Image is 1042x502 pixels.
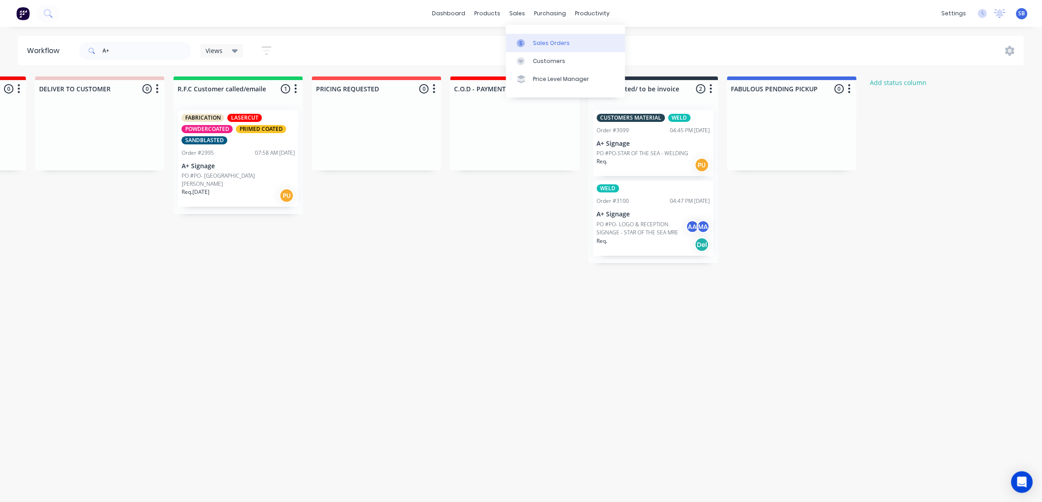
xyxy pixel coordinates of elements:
p: A+ Signage [597,211,710,218]
p: Req. [597,157,608,166]
button: Add status column [866,76,932,89]
p: Req. [DATE] [182,188,209,196]
a: Customers [506,52,625,70]
div: MA [697,220,710,233]
div: Order #3100 [597,197,629,205]
div: Del [695,238,709,252]
div: FABRICATION [182,114,224,122]
div: PU [695,158,709,172]
img: Factory [16,7,30,20]
a: Price Level Manager [506,70,625,88]
p: Req. [597,237,608,245]
p: PO #PO- [GEOGRAPHIC_DATA][PERSON_NAME] [182,172,295,188]
a: Sales Orders [506,34,625,52]
div: settings [937,7,971,20]
div: PRIMED COATED [236,125,286,133]
p: PO #PO- LOGO & RECEPTION SIGNAGE - STAR OF THE SEA MRE [597,220,686,237]
div: 07:58 AM [DATE] [255,149,295,157]
span: Views [206,46,223,55]
div: Price Level Manager [533,75,589,83]
div: Customers [533,57,566,65]
div: 04:47 PM [DATE] [670,197,710,205]
p: A+ Signage [182,162,295,170]
div: WELDOrder #310004:47 PM [DATE]A+ SignagePO #PO- LOGO & RECEPTION SIGNAGE - STAR OF THE SEA MREAAM... [593,181,714,256]
div: Sales Orders [533,39,570,47]
div: Open Intercom Messenger [1011,471,1033,493]
div: PU [280,188,294,203]
div: AA [686,220,699,233]
div: CUSTOMERS MATERIAL [597,114,665,122]
div: products [470,7,505,20]
div: FABRICATIONLASERCUTPOWDERCOATEDPRIMED COATEDSANDBLASTEDOrder #299507:58 AM [DATE]A+ SignagePO #PO... [178,110,298,207]
span: SB [1019,9,1025,18]
input: Search for orders... [102,42,191,60]
div: sales [505,7,530,20]
div: Order #3099 [597,126,629,134]
div: WELD [597,184,619,193]
div: LASERCUT [227,114,262,122]
div: productivity [571,7,615,20]
div: Workflow [27,45,64,56]
div: WELD [668,114,691,122]
div: POWDERCOATED [182,125,233,133]
div: SANDBLASTED [182,136,227,144]
div: purchasing [530,7,571,20]
div: 04:45 PM [DATE] [670,126,710,134]
div: Order #2995 [182,149,214,157]
a: dashboard [428,7,470,20]
p: PO #PO-STAR OF THE SEA - WELDING [597,149,689,157]
div: CUSTOMERS MATERIALWELDOrder #309904:45 PM [DATE]A+ SignagePO #PO-STAR OF THE SEA - WELDINGReq.PU [593,110,714,176]
p: A+ Signage [597,140,710,148]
